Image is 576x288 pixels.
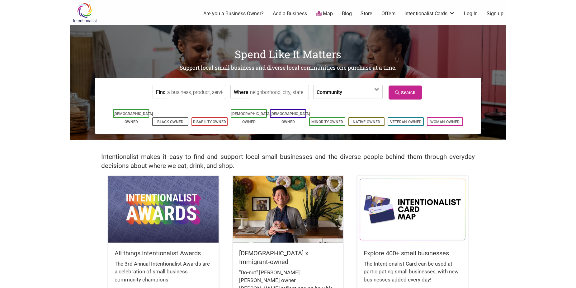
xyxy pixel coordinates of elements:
[389,86,422,100] a: Search
[464,10,478,17] a: Log In
[167,85,224,99] input: a business, product, service
[404,10,455,17] a: Intentionalist Cards
[273,10,307,17] a: Add a Business
[70,64,506,72] h2: Support local small business and diverse local communities one purchase at a time.
[250,85,307,99] input: neighborhood, city, state
[342,10,352,17] a: Blog
[101,152,475,170] h2: Intentionalist makes it easy to find and support local small businesses and the diverse people be...
[108,176,219,242] img: Intentionalist Awards
[233,176,343,242] img: King Donuts - Hong Chhuor
[115,249,212,258] h5: All things Intentionalist Awards
[157,120,183,124] a: Black-Owned
[234,85,248,99] label: Where
[156,85,166,99] label: Find
[239,249,337,266] h5: [DEMOGRAPHIC_DATA] x Immigrant-owned
[487,10,503,17] a: Sign up
[357,176,468,242] img: Intentionalist Card Map
[353,120,380,124] a: Native-Owned
[193,120,226,124] a: Disability-Owned
[430,120,460,124] a: Woman-Owned
[114,112,154,124] a: [DEMOGRAPHIC_DATA]-Owned
[364,249,461,258] h5: Explore 400+ small businesses
[381,10,395,17] a: Offers
[361,10,372,17] a: Store
[271,112,311,124] a: [DEMOGRAPHIC_DATA]-Owned
[316,10,333,17] a: Map
[70,47,506,62] h1: Spend Like It Matters
[390,120,422,124] a: Veteran-Owned
[203,10,264,17] a: Are you a Business Owner?
[311,120,343,124] a: Minority-Owned
[70,2,100,23] img: Intentionalist
[317,85,342,99] label: Community
[231,112,272,124] a: [DEMOGRAPHIC_DATA]-Owned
